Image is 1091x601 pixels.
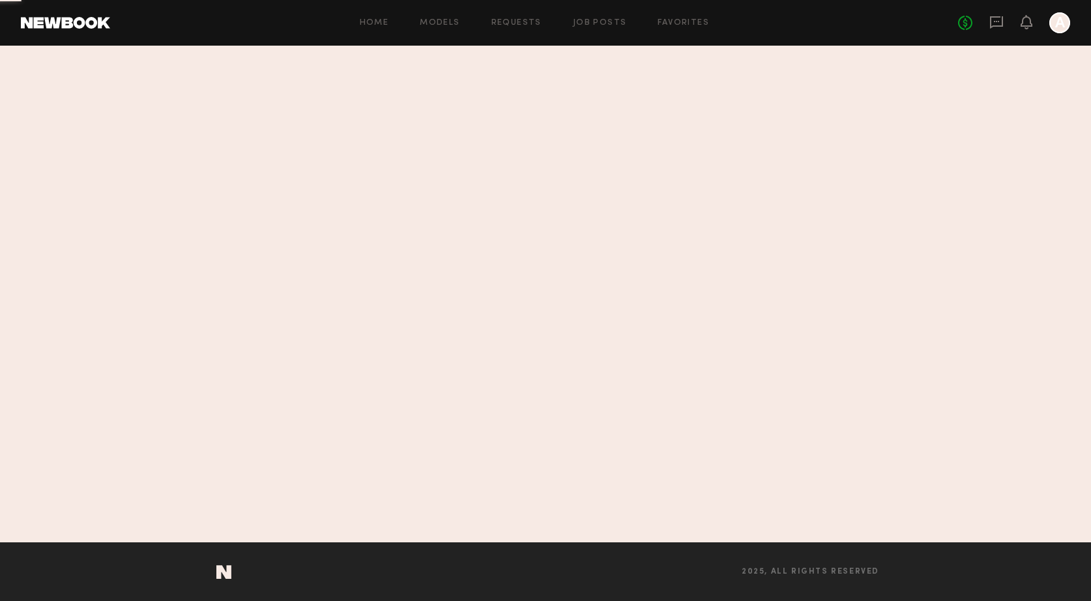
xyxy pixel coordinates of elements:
[491,19,542,27] a: Requests
[658,19,709,27] a: Favorites
[420,19,459,27] a: Models
[1049,12,1070,33] a: A
[360,19,389,27] a: Home
[742,568,879,576] span: 2025, all rights reserved
[573,19,627,27] a: Job Posts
